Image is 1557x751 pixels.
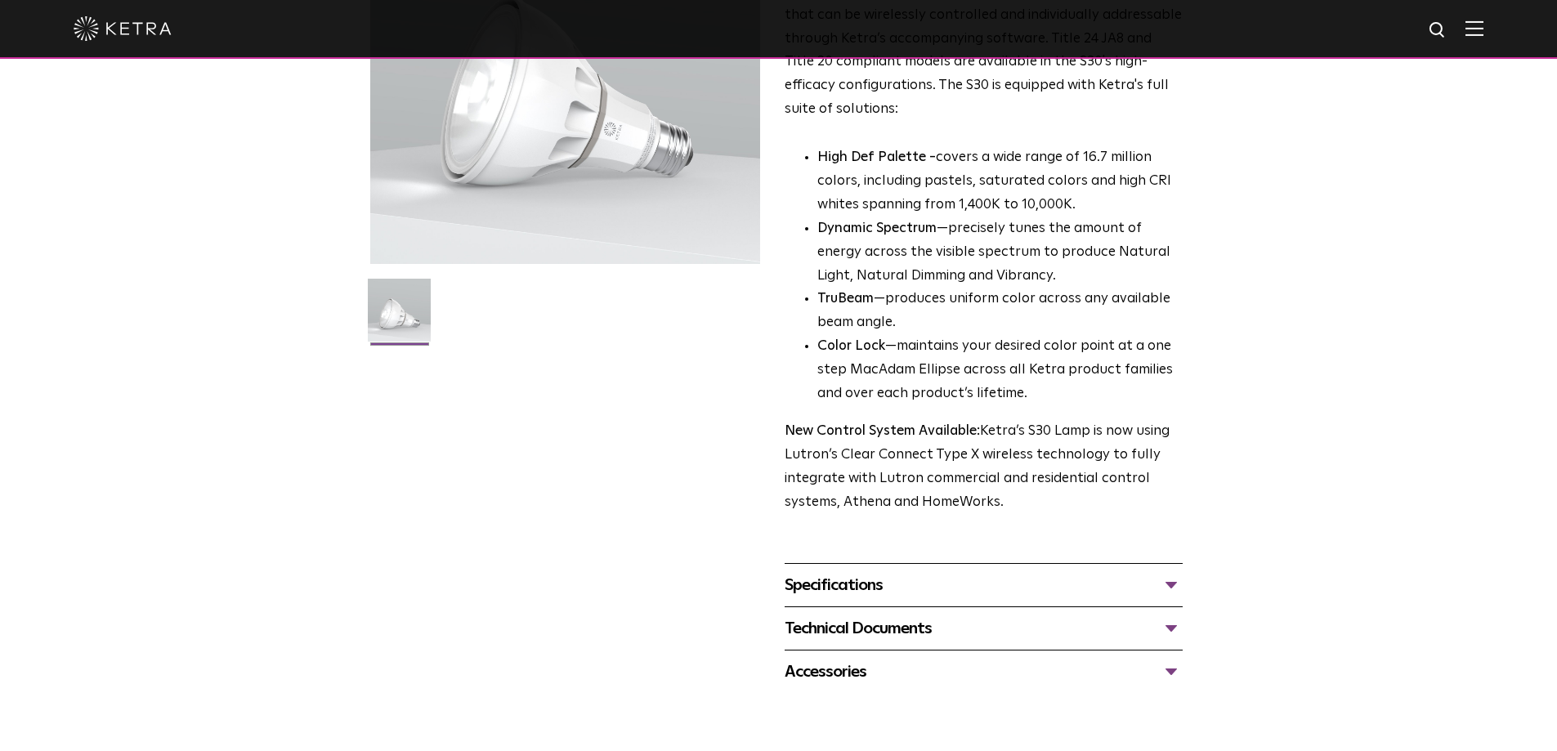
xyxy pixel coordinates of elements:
[785,615,1183,641] div: Technical Documents
[817,150,936,164] strong: High Def Palette -
[817,335,1183,406] li: —maintains your desired color point at a one step MacAdam Ellipse across all Ketra product famili...
[1428,20,1448,41] img: search icon
[785,572,1183,598] div: Specifications
[817,288,1183,335] li: —produces uniform color across any available beam angle.
[817,146,1183,217] p: covers a wide range of 16.7 million colors, including pastels, saturated colors and high CRI whit...
[817,339,885,353] strong: Color Lock
[1465,20,1483,36] img: Hamburger%20Nav.svg
[817,292,874,306] strong: TruBeam
[785,659,1183,685] div: Accessories
[368,279,431,354] img: S30-Lamp-Edison-2021-Web-Square
[785,420,1183,515] p: Ketra’s S30 Lamp is now using Lutron’s Clear Connect Type X wireless technology to fully integrat...
[817,221,937,235] strong: Dynamic Spectrum
[785,424,980,438] strong: New Control System Available:
[817,217,1183,288] li: —precisely tunes the amount of energy across the visible spectrum to produce Natural Light, Natur...
[74,16,172,41] img: ketra-logo-2019-white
